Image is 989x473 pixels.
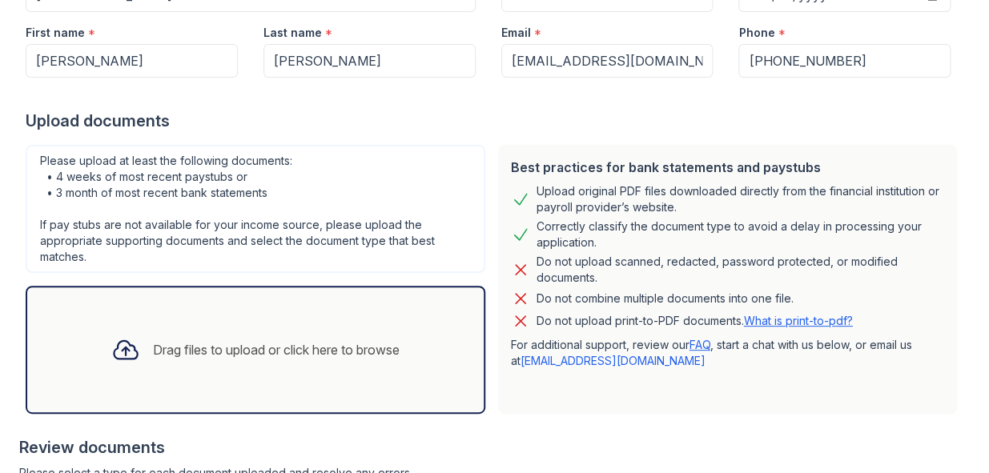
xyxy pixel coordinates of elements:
div: Please upload at least the following documents: • 4 weeks of most recent paystubs or • 3 month of... [26,145,485,273]
p: Do not upload print-to-PDF documents. [537,313,853,329]
a: [EMAIL_ADDRESS][DOMAIN_NAME] [521,354,706,367]
div: Best practices for bank statements and paystubs [511,158,945,177]
label: Last name [263,25,322,41]
div: Review documents [19,436,963,459]
p: For additional support, review our , start a chat with us below, or email us at [511,337,945,369]
div: Upload original PDF files downloaded directly from the financial institution or payroll provider’... [537,183,945,215]
label: Email [501,25,531,41]
div: Do not upload scanned, redacted, password protected, or modified documents. [537,254,945,286]
div: Do not combine multiple documents into one file. [537,289,794,308]
label: First name [26,25,85,41]
label: Phone [738,25,774,41]
div: Drag files to upload or click here to browse [153,340,400,359]
div: Upload documents [26,110,963,132]
a: What is print-to-pdf? [744,314,853,327]
div: Correctly classify the document type to avoid a delay in processing your application. [537,218,945,251]
a: FAQ [689,338,710,351]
